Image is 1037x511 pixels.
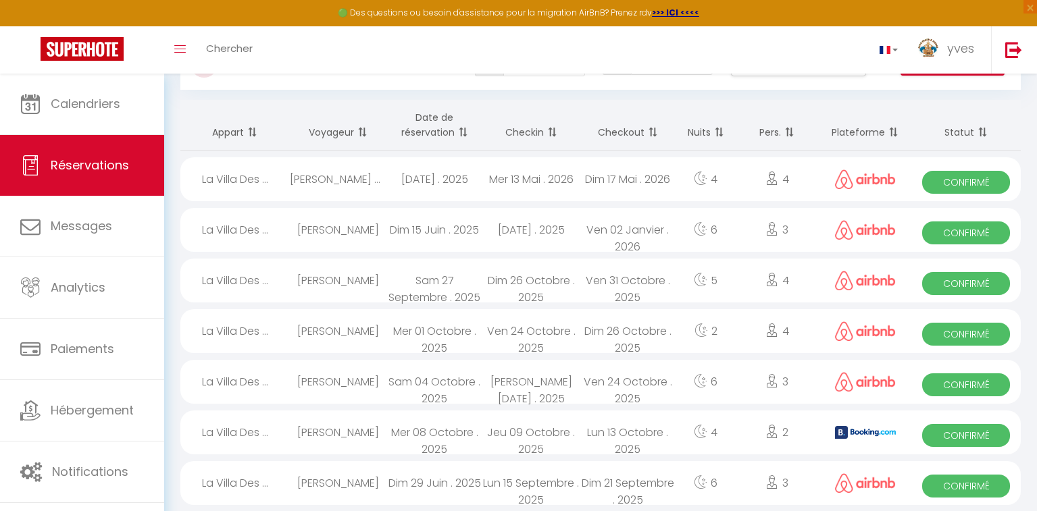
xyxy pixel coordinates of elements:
span: Messages [51,217,112,234]
th: Sort by channel [819,100,911,151]
th: Sort by booking date [386,100,483,151]
span: Chercher [206,41,253,55]
img: ... [918,38,938,59]
th: Sort by people [735,100,819,151]
img: Super Booking [41,37,124,61]
th: Sort by checkin [483,100,580,151]
a: Chercher [196,26,263,74]
span: Hébergement [51,402,134,419]
span: Paiements [51,340,114,357]
a: >>> ICI <<<< [652,7,699,18]
span: Réservations [51,157,129,173]
th: Sort by nights [676,100,735,151]
th: Sort by guest [290,100,386,151]
span: Notifications [52,463,128,480]
th: Sort by rentals [180,100,290,151]
span: Calendriers [51,95,120,112]
span: yves [947,40,974,57]
th: Sort by status [911,100,1021,151]
span: Analytics [51,279,105,296]
th: Sort by checkout [580,100,676,151]
a: ... yves [908,26,991,74]
img: logout [1005,41,1022,58]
